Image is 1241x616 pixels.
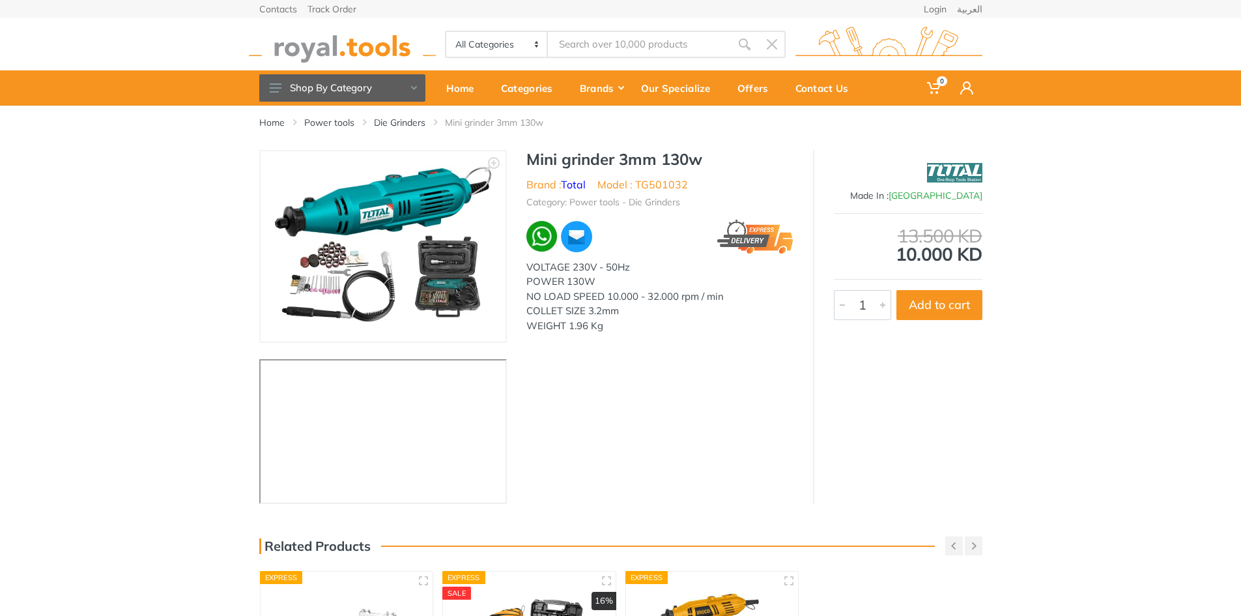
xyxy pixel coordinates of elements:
[259,538,371,554] h3: Related Products
[304,116,354,129] a: Power tools
[526,274,793,289] div: POWER 130W
[548,31,730,58] input: Site search
[571,74,632,102] div: Brands
[437,70,492,106] a: Home
[445,116,563,129] li: Mini grinder 3mm 130w
[937,76,947,86] span: 0
[957,5,982,14] a: العربية
[442,571,485,584] div: Express
[786,70,866,106] a: Contact Us
[446,32,549,57] select: Category
[597,177,688,192] li: Model : TG501032
[918,70,951,106] a: 0
[307,5,356,14] a: Track Order
[896,290,982,320] button: Add to cart
[526,289,793,304] div: NO LOAD SPEED 10.000 - 32.000 rpm / min
[259,74,425,102] button: Shop By Category
[526,319,793,334] div: WEIGHT 1.96 Kg
[632,70,728,106] a: Our Specialize
[592,592,616,610] div: 16%
[274,165,492,328] img: Royal Tools - Mini grinder 3mm 130w
[924,5,947,14] a: Login
[834,189,982,203] div: Made In :
[889,190,982,201] span: [GEOGRAPHIC_DATA]
[834,227,982,263] div: 10.000 KD
[526,177,586,192] li: Brand :
[526,304,793,319] div: COLLET SIZE 3.2mm
[717,220,793,254] img: express.png
[560,220,593,254] img: ma.webp
[728,70,786,106] a: Offers
[526,260,793,275] div: VOLTAGE 230V - 50Hz
[786,74,866,102] div: Contact Us
[492,74,571,102] div: Categories
[728,74,786,102] div: Offers
[249,27,436,63] img: royal.tools Logo
[492,70,571,106] a: Categories
[437,74,492,102] div: Home
[625,571,668,584] div: Express
[795,27,982,63] img: royal.tools Logo
[259,5,297,14] a: Contacts
[374,116,425,129] a: Die Grinders
[259,116,285,129] a: Home
[259,116,982,129] nav: breadcrumb
[442,587,471,600] div: SALE
[526,150,793,169] h1: Mini grinder 3mm 130w
[632,74,728,102] div: Our Specialize
[561,178,586,191] a: Total
[526,221,557,252] img: wa.webp
[927,156,982,189] img: Total
[526,196,680,209] li: Category: Power tools - Die Grinders
[260,571,303,584] div: Express
[834,227,982,245] div: 13.500 KD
